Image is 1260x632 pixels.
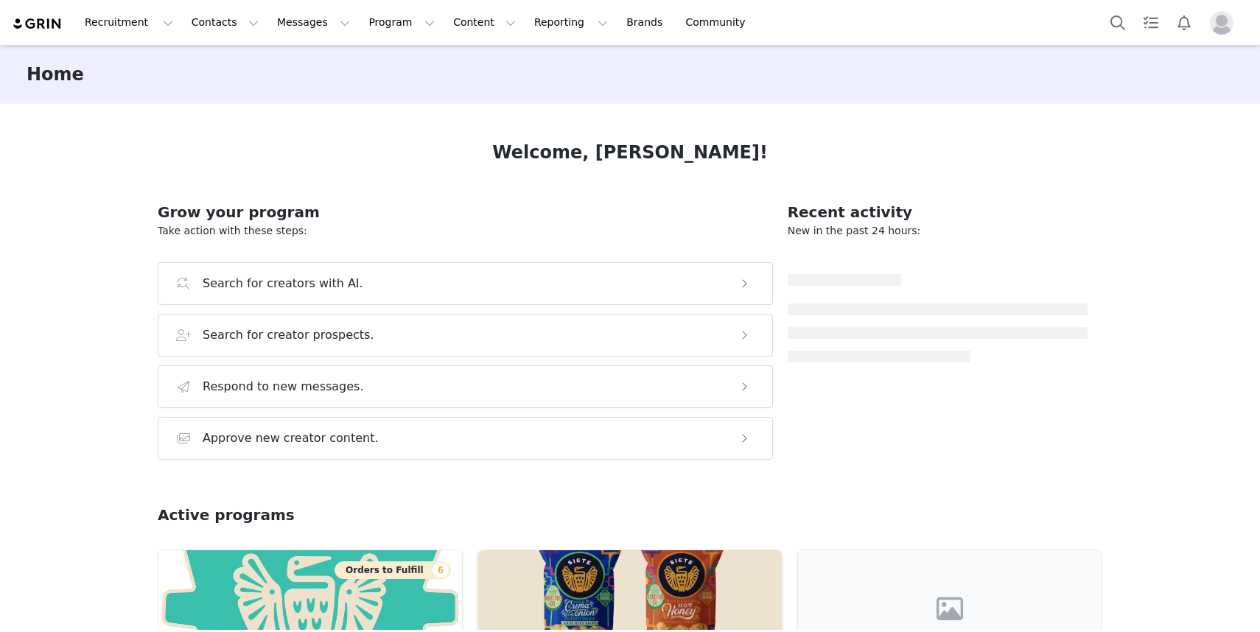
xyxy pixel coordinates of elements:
[158,417,773,460] button: Approve new creator content.
[1102,6,1134,39] button: Search
[158,504,295,526] h2: Active programs
[360,6,444,39] button: Program
[492,139,768,166] h1: Welcome, [PERSON_NAME]!
[617,6,676,39] a: Brands
[203,378,364,396] h3: Respond to new messages.
[158,314,773,357] button: Search for creator prospects.
[12,17,63,31] img: grin logo
[183,6,267,39] button: Contacts
[1201,11,1248,35] button: Profile
[788,201,1088,223] h2: Recent activity
[203,326,374,344] h3: Search for creator prospects.
[203,429,379,447] h3: Approve new creator content.
[335,561,451,579] button: Orders to Fulfill6
[525,6,617,39] button: Reporting
[1168,6,1200,39] button: Notifications
[444,6,525,39] button: Content
[158,201,773,223] h2: Grow your program
[1210,11,1233,35] img: placeholder-profile.jpg
[268,6,359,39] button: Messages
[158,223,773,239] p: Take action with these steps:
[203,275,363,292] h3: Search for creators with AI.
[677,6,761,39] a: Community
[27,61,84,88] h3: Home
[158,262,773,305] button: Search for creators with AI.
[158,365,773,408] button: Respond to new messages.
[76,6,182,39] button: Recruitment
[788,223,1088,239] p: New in the past 24 hours:
[1135,6,1167,39] a: Tasks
